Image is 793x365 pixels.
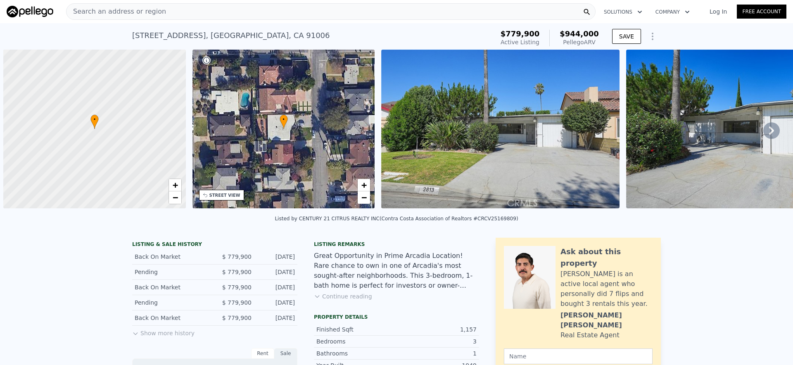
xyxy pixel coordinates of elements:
[381,50,620,208] img: Sale: 167283420 Parcel: 48561903
[316,349,396,358] div: Bathrooms
[132,326,195,337] button: Show more history
[314,241,479,248] div: Listing remarks
[396,337,477,346] div: 3
[135,268,208,276] div: Pending
[135,298,208,307] div: Pending
[90,115,99,129] div: •
[560,246,653,269] div: Ask about this property
[560,29,599,38] span: $944,000
[135,253,208,261] div: Back On Market
[66,7,166,17] span: Search an address or region
[222,253,252,260] span: $ 779,900
[644,28,661,45] button: Show Options
[258,298,295,307] div: [DATE]
[274,348,297,359] div: Sale
[169,179,181,191] a: Zoom in
[560,330,620,340] div: Real Estate Agent
[737,5,786,19] a: Free Account
[501,39,539,45] span: Active Listing
[132,30,330,41] div: [STREET_ADDRESS] , [GEOGRAPHIC_DATA] , CA 91006
[222,284,252,291] span: $ 779,900
[258,314,295,322] div: [DATE]
[222,299,252,306] span: $ 779,900
[258,253,295,261] div: [DATE]
[90,116,99,123] span: •
[649,5,696,19] button: Company
[361,180,367,190] span: +
[358,191,370,204] a: Zoom out
[251,348,274,359] div: Rent
[222,315,252,321] span: $ 779,900
[597,5,649,19] button: Solutions
[172,192,178,203] span: −
[280,116,288,123] span: •
[358,179,370,191] a: Zoom in
[361,192,367,203] span: −
[258,283,295,291] div: [DATE]
[396,349,477,358] div: 1
[258,268,295,276] div: [DATE]
[314,251,479,291] div: Great Opportunity in Prime Arcadia Location! Rare chance to own in one of Arcadia's most sought-a...
[314,292,372,301] button: Continue reading
[135,283,208,291] div: Back On Market
[169,191,181,204] a: Zoom out
[275,216,518,222] div: Listed by CENTURY 21 CITRUS REALTY INC (Contra Costa Association of Realtors #CRCV25169809)
[560,310,653,330] div: [PERSON_NAME] [PERSON_NAME]
[501,29,540,38] span: $779,900
[280,115,288,129] div: •
[316,337,396,346] div: Bedrooms
[560,38,599,46] div: Pellego ARV
[7,6,53,17] img: Pellego
[316,325,396,334] div: Finished Sqft
[314,314,479,320] div: Property details
[396,325,477,334] div: 1,157
[222,269,252,275] span: $ 779,900
[560,269,653,309] div: [PERSON_NAME] is an active local agent who personally did 7 flips and bought 3 rentals this year.
[612,29,641,44] button: SAVE
[135,314,208,322] div: Back On Market
[132,241,297,249] div: LISTING & SALE HISTORY
[209,192,240,198] div: STREET VIEW
[172,180,178,190] span: +
[504,348,653,364] input: Name
[700,7,737,16] a: Log In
